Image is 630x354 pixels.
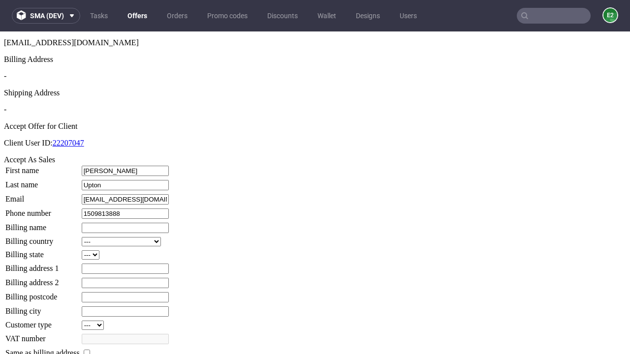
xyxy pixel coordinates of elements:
a: 22207047 [53,107,84,116]
td: Billing country [5,205,80,215]
span: sma (dev) [30,12,64,19]
div: Billing Address [4,24,626,32]
a: Orders [161,8,193,24]
td: Billing address 2 [5,246,80,257]
span: - [4,40,6,49]
td: Billing city [5,274,80,286]
td: Same as billing address [5,316,80,327]
td: First name [5,134,80,145]
a: Discounts [261,8,304,24]
a: Wallet [312,8,342,24]
td: Phone number [5,177,80,188]
a: Promo codes [201,8,253,24]
td: Billing address 1 [5,232,80,243]
p: Client User ID: [4,107,626,116]
a: Offers [122,8,153,24]
a: Users [394,8,423,24]
div: Shipping Address [4,57,626,66]
div: Accept Offer for Client [4,90,626,99]
td: Customer type [5,289,80,299]
td: Email [5,162,80,174]
span: - [4,74,6,82]
a: Designs [350,8,386,24]
td: VAT number [5,302,80,313]
td: Last name [5,148,80,159]
span: [EMAIL_ADDRESS][DOMAIN_NAME] [4,7,139,15]
td: Billing name [5,191,80,202]
td: Billing state [5,218,80,229]
td: Billing postcode [5,260,80,271]
a: Tasks [84,8,114,24]
div: Accept As Sales [4,124,626,133]
figcaption: e2 [603,8,617,22]
button: sma (dev) [12,8,80,24]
